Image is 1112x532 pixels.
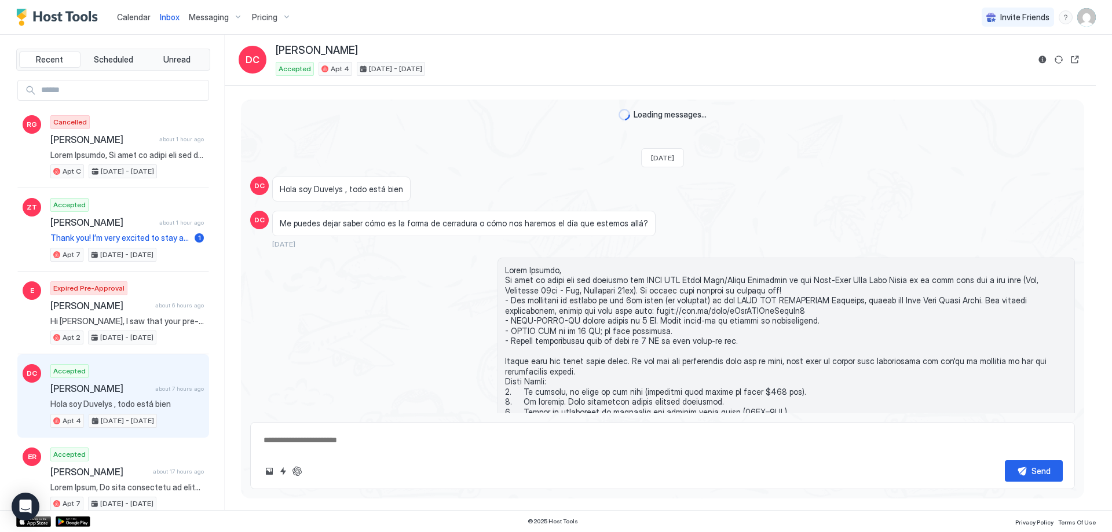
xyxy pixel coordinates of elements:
[155,302,204,309] span: about 6 hours ago
[36,54,63,65] span: Recent
[1000,12,1049,23] span: Invite Friends
[1052,53,1066,67] button: Sync reservation
[101,416,154,426] span: [DATE] - [DATE]
[160,11,180,23] a: Inbox
[1015,519,1054,526] span: Privacy Policy
[1058,515,1096,527] a: Terms Of Use
[101,166,154,177] span: [DATE] - [DATE]
[290,464,304,478] button: ChatGPT Auto Reply
[50,399,204,409] span: Hola soy Duvelys , todo está bien
[117,11,151,23] a: Calendar
[53,283,125,293] span: Expired Pre-Approval
[30,285,34,296] span: E
[1005,460,1063,482] button: Send
[146,52,207,68] button: Unread
[50,217,155,228] span: [PERSON_NAME]
[155,385,204,392] span: about 7 hours ago
[53,117,87,127] span: Cancelled
[246,53,259,67] span: DC
[369,64,422,74] span: [DATE] - [DATE]
[16,9,103,26] a: Host Tools Logo
[505,265,1067,529] span: Lorem Ipsumdo, Si amet co adipi eli sed doeiusmo tem INCI UTL Etdol Magn/Aliqu Enimadmin ve qui N...
[16,516,51,527] a: App Store
[1058,519,1096,526] span: Terms Of Use
[50,300,151,311] span: [PERSON_NAME]
[1015,515,1054,527] a: Privacy Policy
[36,80,209,100] input: Input Field
[63,332,81,343] span: Apt 2
[272,240,295,248] span: [DATE]
[280,218,648,229] span: Me puedes dejar saber cómo es la forma de cerradura o cómo nos haremos el día que estemos allá?
[50,134,155,145] span: [PERSON_NAME]
[28,452,36,462] span: ER
[50,150,204,160] span: Lorem Ipsumdo, Si amet co adipi eli sed doeiusmo tem INCI UTL Etdol Magn/Aliqu Enimadmin ve qui N...
[1059,10,1073,24] div: menu
[53,200,86,210] span: Accepted
[198,233,201,242] span: 1
[153,468,204,475] span: about 17 hours ago
[63,498,81,509] span: Apt 7
[63,250,81,260] span: Apt 7
[50,466,148,478] span: [PERSON_NAME]
[276,44,358,57] span: [PERSON_NAME]
[1031,465,1051,477] div: Send
[53,449,86,460] span: Accepted
[1068,53,1082,67] button: Open reservation
[83,52,144,68] button: Scheduled
[189,12,229,23] span: Messaging
[63,416,81,426] span: Apt 4
[63,166,81,177] span: Apt C
[1036,53,1049,67] button: Reservation information
[528,518,578,525] span: © 2025 Host Tools
[280,184,403,195] span: Hola soy Duvelys , todo está bien
[27,202,37,212] span: ZT
[50,316,204,326] span: Hi [PERSON_NAME], I saw that your pre-approval expired and wanted to let you know that we would b...
[100,498,153,509] span: [DATE] - [DATE]
[276,464,290,478] button: Quick reply
[634,109,707,120] span: Loading messages...
[117,12,151,22] span: Calendar
[16,49,210,71] div: tab-group
[50,383,151,394] span: [PERSON_NAME]
[262,464,276,478] button: Upload image
[619,109,630,120] div: loading
[254,181,265,191] span: DC
[159,135,204,143] span: about 1 hour ago
[50,482,204,493] span: Lorem Ipsum, Do sita consectetu ad elits doeiusmod, tempori utlabor et dolo magn al eni ADMI VEN ...
[651,153,674,162] span: [DATE]
[12,493,39,520] div: Open Intercom Messenger
[100,332,153,343] span: [DATE] - [DATE]
[1077,8,1096,27] div: User profile
[100,250,153,260] span: [DATE] - [DATE]
[53,366,86,376] span: Accepted
[19,52,81,68] button: Recent
[160,12,180,22] span: Inbox
[254,215,265,225] span: DC
[27,368,37,379] span: DC
[163,54,191,65] span: Unread
[252,12,277,23] span: Pricing
[94,54,133,65] span: Scheduled
[159,219,204,226] span: about 1 hour ago
[279,64,311,74] span: Accepted
[331,64,349,74] span: Apt 4
[56,516,90,527] a: Google Play Store
[50,233,190,243] span: Thank you! I’m very excited to stay at your Airbnb, it’s for my birthday! Thank you so much!
[27,119,37,130] span: RG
